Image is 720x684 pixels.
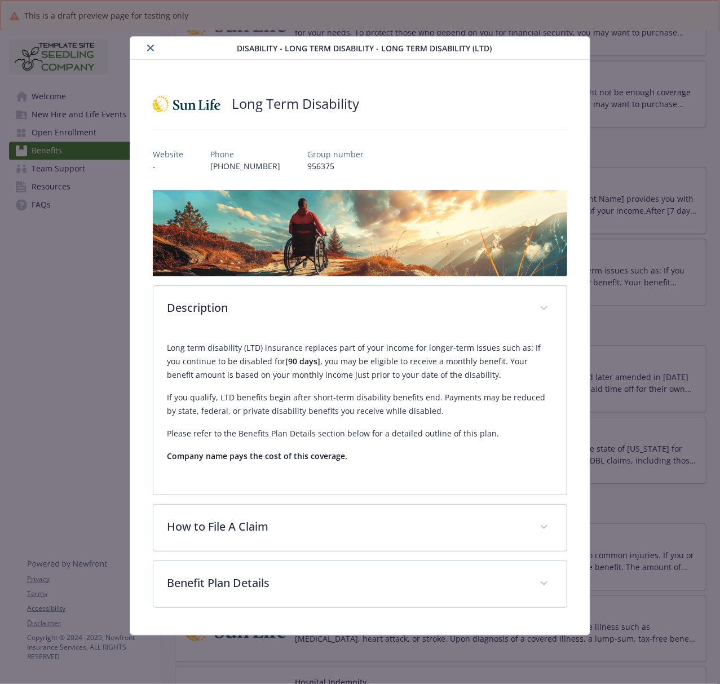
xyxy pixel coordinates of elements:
span: Disability - Long Term Disability - Long Term Disability (LTD) [237,42,492,54]
button: close [144,41,157,55]
div: Benefit Plan Details [153,561,567,607]
p: How to File A Claim [167,518,526,535]
div: Description [153,332,567,495]
strong: Company name pays the cost of this coverage. [167,451,347,461]
p: Group number [307,148,364,160]
p: Please refer to the Benefits Plan Details section below for a detailed outline of this plan. [167,427,553,440]
h2: Long Term Disability [232,94,359,113]
p: Description [167,299,526,316]
div: How to File A Claim [153,505,567,551]
strong: [90 days] [285,356,320,367]
div: details for plan Disability - Long Term Disability - Long Term Disability (LTD) [72,36,648,636]
p: - [153,160,183,172]
p: [PHONE_NUMBER] [210,160,280,172]
p: Benefit Plan Details [167,575,526,592]
p: Website [153,148,183,160]
p: Phone [210,148,280,160]
img: banner [153,190,567,276]
p: 956375 [307,160,364,172]
img: Sun Life Financial [153,87,220,121]
p: If you qualify, LTD benefits begin after short-term disability benefits end. Payments may be redu... [167,391,553,418]
p: Long term disability (LTD) insurance replaces part of your income for longer-term issues such as:... [167,341,553,382]
div: Description [153,286,567,332]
